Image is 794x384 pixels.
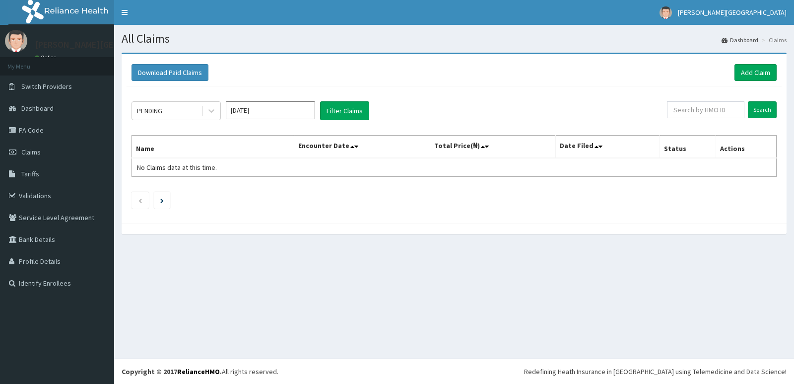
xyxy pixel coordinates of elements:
[114,359,794,384] footer: All rights reserved.
[320,101,369,120] button: Filter Claims
[21,169,39,178] span: Tariffs
[748,101,777,118] input: Search
[21,82,72,91] span: Switch Providers
[430,136,555,158] th: Total Price(₦)
[132,64,208,81] button: Download Paid Claims
[35,54,59,61] a: Online
[667,101,745,118] input: Search by HMO ID
[226,101,315,119] input: Select Month and Year
[294,136,430,158] th: Encounter Date
[122,32,787,45] h1: All Claims
[122,367,222,376] strong: Copyright © 2017 .
[137,163,217,172] span: No Claims data at this time.
[35,40,182,49] p: [PERSON_NAME][GEOGRAPHIC_DATA]
[5,30,27,52] img: User Image
[177,367,220,376] a: RelianceHMO
[160,196,164,205] a: Next page
[138,196,142,205] a: Previous page
[734,64,777,81] a: Add Claim
[137,106,162,116] div: PENDING
[21,148,41,156] span: Claims
[660,136,716,158] th: Status
[524,367,787,377] div: Redefining Heath Insurance in [GEOGRAPHIC_DATA] using Telemedicine and Data Science!
[716,136,776,158] th: Actions
[556,136,660,158] th: Date Filed
[132,136,294,158] th: Name
[678,8,787,17] span: [PERSON_NAME][GEOGRAPHIC_DATA]
[759,36,787,44] li: Claims
[21,104,54,113] span: Dashboard
[660,6,672,19] img: User Image
[722,36,758,44] a: Dashboard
